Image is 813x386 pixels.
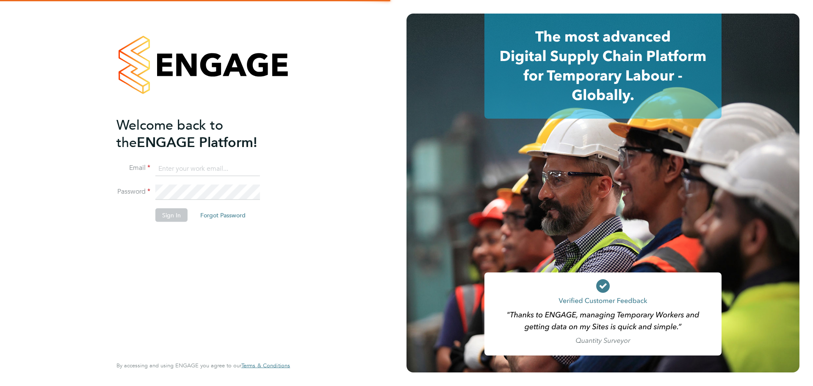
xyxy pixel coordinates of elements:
a: Terms & Conditions [241,362,290,369]
label: Email [116,164,150,172]
button: Forgot Password [194,208,252,222]
h2: ENGAGE Platform! [116,116,282,151]
span: By accessing and using ENGAGE you agree to our [116,362,290,369]
button: Sign In [155,208,188,222]
label: Password [116,187,150,196]
input: Enter your work email... [155,161,260,176]
span: Welcome back to the [116,117,223,150]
